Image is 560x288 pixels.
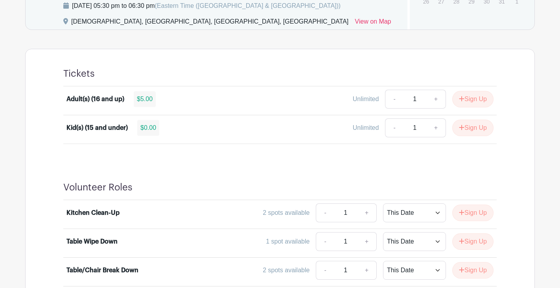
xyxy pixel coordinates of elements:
button: Sign Up [452,262,494,279]
h4: Tickets [63,68,95,79]
a: + [357,232,377,251]
div: 2 spots available [263,208,309,218]
a: + [357,261,377,280]
div: $5.00 [134,91,156,107]
div: [DEMOGRAPHIC_DATA], [GEOGRAPHIC_DATA], [GEOGRAPHIC_DATA], [GEOGRAPHIC_DATA] [71,17,348,30]
a: - [316,203,334,222]
div: 2 spots available [263,266,309,275]
a: - [385,118,403,137]
a: + [426,90,446,109]
div: Table Wipe Down [66,237,118,246]
a: + [357,203,377,222]
div: Unlimited [353,123,379,133]
div: 1 spot available [266,237,309,246]
a: - [385,90,403,109]
div: Unlimited [353,94,379,104]
a: View on Map [355,17,391,30]
button: Sign Up [452,205,494,221]
div: $0.00 [137,120,159,136]
div: Table/Chair Break Down [66,266,138,275]
span: (Eastern Time ([GEOGRAPHIC_DATA] & [GEOGRAPHIC_DATA])) [155,2,341,9]
div: Kitchen Clean-Up [66,208,120,218]
a: + [426,118,446,137]
h4: Volunteer Roles [63,182,133,193]
div: [DATE] 05:30 pm to 06:30 pm [72,1,341,11]
a: - [316,261,334,280]
button: Sign Up [452,120,494,136]
div: Kid(s) (15 and under) [66,123,128,133]
div: Adult(s) (16 and up) [66,94,124,104]
a: - [316,232,334,251]
button: Sign Up [452,91,494,107]
button: Sign Up [452,233,494,250]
